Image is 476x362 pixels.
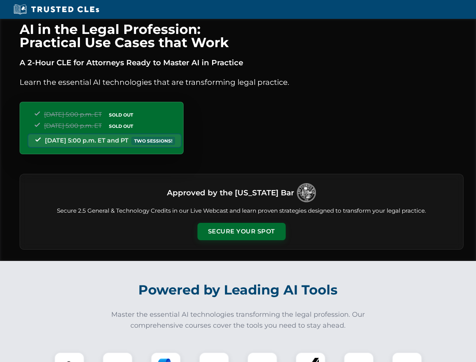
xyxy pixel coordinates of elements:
h3: Approved by the [US_STATE] Bar [167,186,294,199]
h1: AI in the Legal Profession: Practical Use Cases that Work [20,23,464,49]
p: Secure 2.5 General & Technology Credits in our Live Webcast and learn proven strategies designed ... [29,207,454,215]
span: SOLD OUT [106,122,136,130]
button: Secure Your Spot [197,223,286,240]
span: [DATE] 5:00 p.m. ET [44,111,102,118]
img: Logo [297,183,316,202]
p: Learn the essential AI technologies that are transforming legal practice. [20,76,464,88]
p: A 2-Hour CLE for Attorneys Ready to Master AI in Practice [20,57,464,69]
span: [DATE] 5:00 p.m. ET [44,122,102,129]
img: Trusted CLEs [11,4,101,15]
h2: Powered by Leading AI Tools [29,277,447,303]
span: SOLD OUT [106,111,136,119]
p: Master the essential AI technologies transforming the legal profession. Our comprehensive courses... [106,309,370,331]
